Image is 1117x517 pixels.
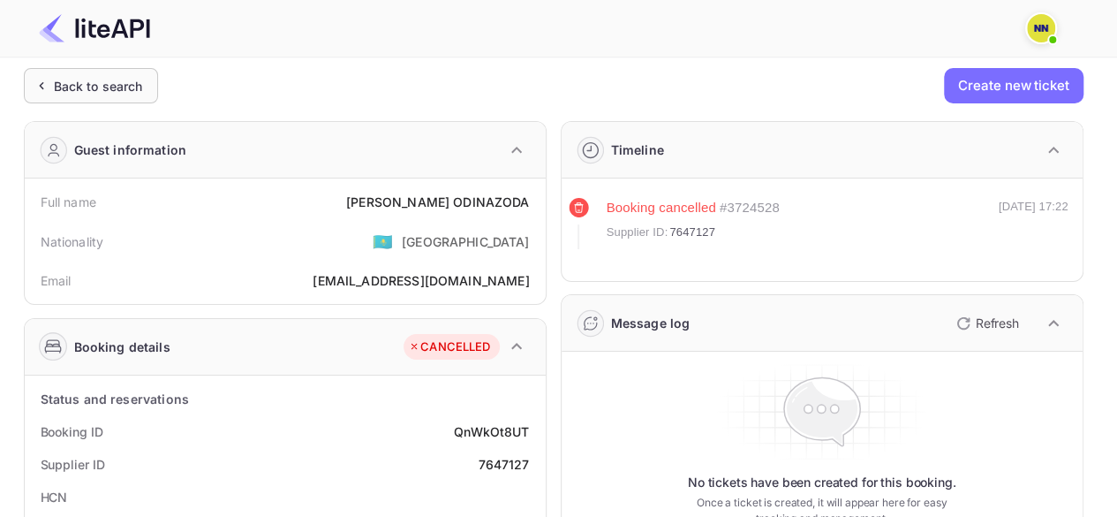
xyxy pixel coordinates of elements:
[944,68,1083,103] button: Create new ticket
[41,271,72,290] div: Email
[976,314,1019,332] p: Refresh
[346,193,529,211] div: [PERSON_NAME] ODINAZODA
[611,141,664,159] div: Timeline
[41,232,104,251] div: Nationality
[39,14,150,42] img: LiteAPI Logo
[41,488,68,506] div: HCN
[313,271,529,290] div: [EMAIL_ADDRESS][DOMAIN_NAME]
[1027,14,1055,42] img: N/A N/A
[74,338,170,356] div: Booking details
[946,309,1026,338] button: Refresh
[41,193,96,211] div: Full name
[408,338,490,356] div: CANCELLED
[478,455,529,474] div: 7647127
[74,141,187,159] div: Guest information
[402,232,530,251] div: [GEOGRAPHIC_DATA]
[688,474,956,491] p: No tickets have been created for this booking.
[54,77,143,95] div: Back to search
[720,198,780,218] div: # 3724528
[41,422,103,441] div: Booking ID
[607,224,668,241] span: Supplier ID:
[669,224,715,241] span: 7647127
[41,390,189,408] div: Status and reservations
[999,198,1068,249] div: [DATE] 17:22
[41,455,105,474] div: Supplier ID
[373,225,393,257] span: United States
[454,422,529,441] div: QnWkOt8UT
[611,314,691,332] div: Message log
[607,198,716,218] div: Booking cancelled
